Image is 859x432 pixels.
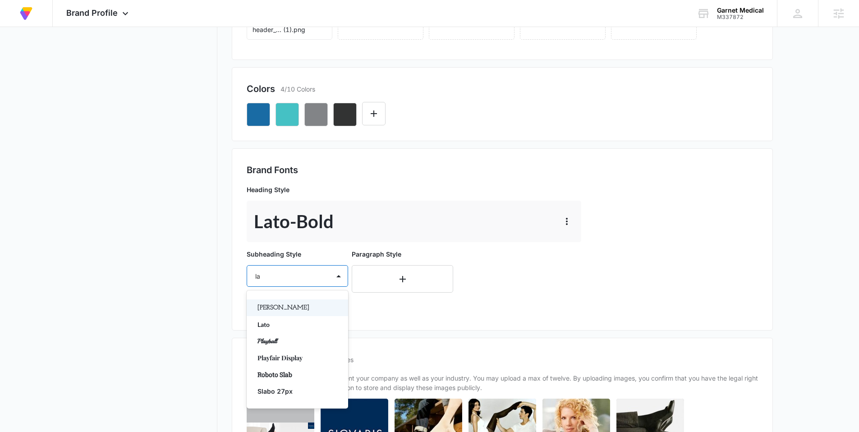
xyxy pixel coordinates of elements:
[257,303,335,313] p: [PERSON_NAME]
[352,249,453,259] p: Paragraph Style
[257,336,335,346] p: Playball
[362,102,386,125] button: Edit Color
[66,8,118,18] span: Brand Profile
[717,7,764,14] div: account name
[247,249,348,259] p: Subheading Style
[247,373,758,392] p: These generalized images represent your company as well as your industry. You may upload a max of...
[247,185,581,194] p: Heading Style
[280,84,315,94] p: 4/10 Colors
[253,25,326,34] p: header_... (1).png
[18,5,34,22] img: Volusion
[257,386,335,396] p: Slabo 27px
[257,353,335,363] p: Playfair Display
[247,82,275,96] h2: Colors
[257,370,335,379] p: Roboto Slab
[257,320,335,329] p: Lato
[717,14,764,20] div: account id
[247,163,758,177] h2: Brand Fonts
[254,208,334,235] p: Lato - Bold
